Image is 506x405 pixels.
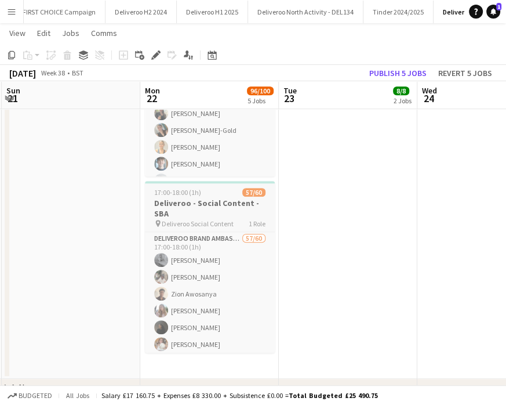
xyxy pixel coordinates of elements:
[72,68,83,77] div: BST
[248,1,363,23] button: Deliveroo North Activity - DEL134
[282,92,297,105] span: 23
[247,86,274,95] span: 96/100
[420,92,437,105] span: 24
[86,26,122,41] a: Comms
[283,85,297,96] span: Tue
[32,26,55,41] a: Edit
[13,1,105,23] button: FIRST CHOICE Campaign
[145,181,275,353] app-job-card: 17:00-18:00 (1h)57/60Deliveroo - Social Content - SBA Deliveroo Social Content1 RoleDeliveroo Bra...
[38,68,67,77] span: Week 38
[289,391,378,400] span: Total Budgeted £25 490.75
[162,219,234,228] span: Deliveroo Social Content
[19,392,52,400] span: Budgeted
[57,26,84,41] a: Jobs
[9,28,26,38] span: View
[394,96,412,105] div: 2 Jobs
[486,5,500,19] a: 1
[101,391,378,400] div: Salary £17 160.75 + Expenses £8 330.00 + Subsistence £0.00 =
[5,26,30,41] a: View
[145,85,160,96] span: Mon
[365,66,431,81] button: Publish 5 jobs
[177,1,248,23] button: Deliveroo H1 2025
[154,188,201,197] span: 17:00-18:00 (1h)
[91,28,117,38] span: Comms
[9,67,36,79] div: [DATE]
[496,3,501,10] span: 1
[247,96,273,105] div: 5 Jobs
[242,188,265,197] span: 57/60
[6,389,54,402] button: Budgeted
[105,1,177,23] button: Deliveroo H2 2024
[143,92,160,105] span: 22
[6,85,20,96] span: Sun
[37,28,50,38] span: Edit
[249,219,265,228] span: 1 Role
[64,391,92,400] span: All jobs
[434,66,497,81] button: Revert 5 jobs
[363,1,434,23] button: Tinder 2024/2025
[422,85,437,96] span: Wed
[19,382,61,393] div: New group
[393,86,409,95] span: 8/8
[62,28,79,38] span: Jobs
[145,198,275,219] h3: Deliveroo - Social Content - SBA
